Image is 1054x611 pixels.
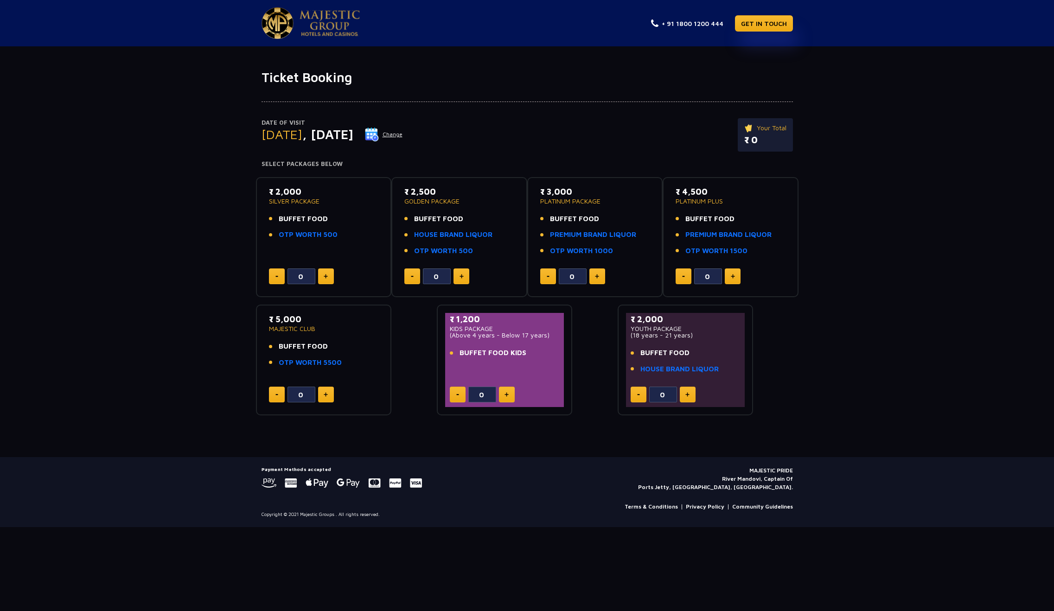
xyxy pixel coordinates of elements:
a: Privacy Policy [686,503,724,511]
p: SILVER PACKAGE [269,198,379,204]
img: plus [324,274,328,279]
p: ₹ 5,000 [269,313,379,325]
a: HOUSE BRAND LIQUOR [414,229,492,240]
img: minus [275,276,278,277]
p: KIDS PACKAGE [450,325,560,332]
span: BUFFET FOOD KIDS [460,348,526,358]
img: ticket [744,123,754,133]
span: BUFFET FOOD [685,214,735,224]
img: minus [547,276,549,277]
p: ₹ 3,000 [540,185,650,198]
p: ₹ 0 [744,133,786,147]
a: OTP WORTH 5500 [279,357,342,368]
p: Your Total [744,123,786,133]
span: BUFFET FOOD [279,341,328,352]
p: YOUTH PACKAGE [631,325,741,332]
p: MAJESTIC PRIDE River Mandovi, Captain Of Ports Jetty, [GEOGRAPHIC_DATA], [GEOGRAPHIC_DATA]. [638,466,793,491]
span: , [DATE] [302,127,353,142]
p: Copyright © 2021 Majestic Groups . All rights reserved. [262,511,380,518]
span: BUFFET FOOD [550,214,599,224]
p: ₹ 2,000 [269,185,379,198]
a: Terms & Conditions [625,503,678,511]
a: OTP WORTH 1000 [550,246,613,256]
a: HOUSE BRAND LIQUOR [640,364,719,375]
img: plus [460,274,464,279]
a: OTP WORTH 500 [279,229,338,240]
span: BUFFET FOOD [414,214,463,224]
p: Date of Visit [262,118,403,127]
img: minus [637,394,640,395]
h1: Ticket Booking [262,70,793,85]
span: BUFFET FOOD [279,214,328,224]
img: minus [275,394,278,395]
a: OTP WORTH 500 [414,246,473,256]
img: plus [731,274,735,279]
a: PREMIUM BRAND LIQUOR [685,229,772,240]
span: BUFFET FOOD [640,348,690,358]
img: plus [505,392,509,397]
p: ₹ 1,200 [450,313,560,325]
a: Community Guidelines [732,503,793,511]
h5: Payment Methods accepted [262,466,422,472]
img: minus [411,276,414,277]
p: (Above 4 years - Below 17 years) [450,332,560,338]
a: + 91 1800 1200 444 [651,19,723,28]
p: (18 years - 21 years) [631,332,741,338]
p: PLATINUM PLUS [676,198,786,204]
a: GET IN TOUCH [735,15,793,32]
img: minus [456,394,459,395]
img: Majestic Pride [262,7,294,39]
a: OTP WORTH 1500 [685,246,747,256]
img: minus [682,276,685,277]
img: plus [324,392,328,397]
img: plus [685,392,690,397]
p: GOLDEN PACKAGE [404,198,514,204]
p: ₹ 2,000 [631,313,741,325]
h4: Select Packages Below [262,160,793,168]
p: ₹ 2,500 [404,185,514,198]
a: PREMIUM BRAND LIQUOR [550,229,636,240]
img: plus [595,274,599,279]
button: Change [364,127,403,142]
img: Majestic Pride [300,10,360,36]
span: [DATE] [262,127,302,142]
p: PLATINUM PACKAGE [540,198,650,204]
p: ₹ 4,500 [676,185,786,198]
p: MAJESTIC CLUB [269,325,379,332]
